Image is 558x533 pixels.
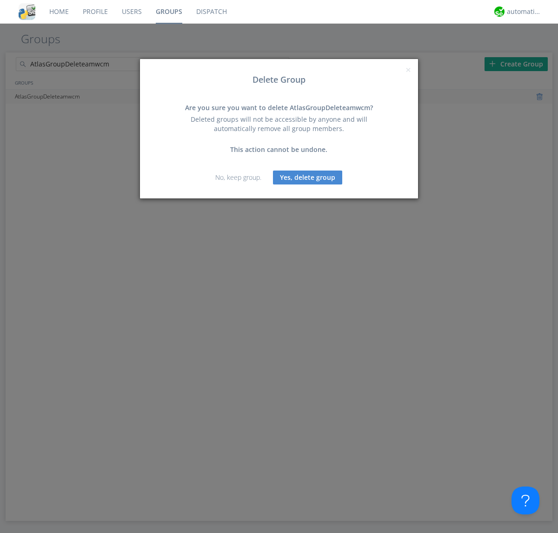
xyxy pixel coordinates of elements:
[494,7,505,17] img: d2d01cd9b4174d08988066c6d424eccd
[507,7,542,16] div: automation+atlas
[19,3,35,20] img: cddb5a64eb264b2086981ab96f4c1ba7
[179,145,379,154] div: This action cannot be undone.
[405,63,411,76] span: ×
[215,173,261,182] a: No, keep group.
[273,171,342,184] button: Yes, delete group
[179,115,379,133] div: Deleted groups will not be accessible by anyone and will automatically remove all group members.
[179,103,379,112] div: Are you sure you want to delete AtlasGroupDeleteamwcm?
[147,75,411,85] h3: Delete Group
